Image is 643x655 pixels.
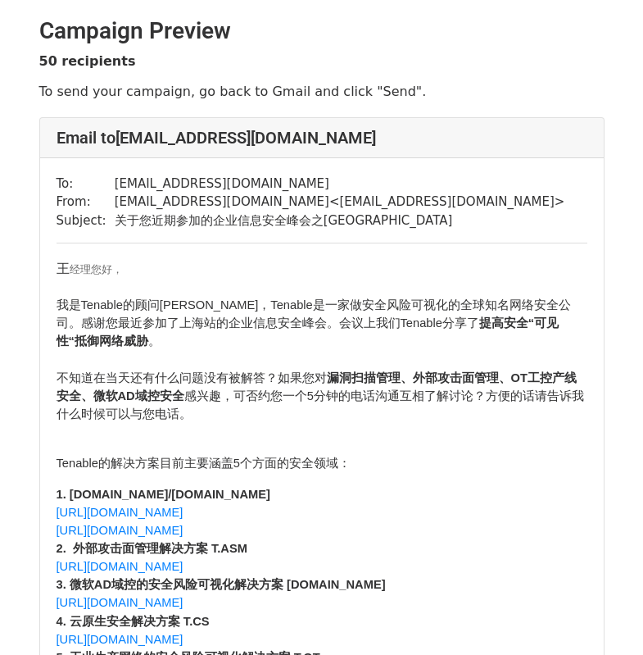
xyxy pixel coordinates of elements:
span: Tenable的解决方案目前主要涵盖5个方面的安全领域： [57,457,351,470]
strong: 50 recipients [39,53,136,69]
span: 。 [148,334,161,348]
span: [URL][DOMAIN_NAME] [57,633,183,646]
span: 我是Tenable的顾问[PERSON_NAME]，Tenable是一家做安全风险可视化的全球知名网络安全公司。感谢您最近参加了上海站的企业信息安全峰会。会议上我们Tenable分享了 [57,298,571,330]
span: 2. 外部攻击面管理解决方案 T.ASM [57,542,247,555]
span: 3. 微软AD域控的安全风险可视化解决方案 [DOMAIN_NAME] [57,578,386,591]
span: 1. [DOMAIN_NAME]/[DOMAIN_NAME] [57,488,270,501]
a: [URL][DOMAIN_NAME] [57,597,183,609]
a: [URL][DOMAIN_NAME] [57,561,183,573]
span: 感兴趣，可否约您一个5分钟的电话沟通互相了解讨论？方便的话请告诉我什么时候可以与您电话。 [57,389,584,421]
td: [EMAIL_ADDRESS][DOMAIN_NAME] < [EMAIL_ADDRESS][DOMAIN_NAME] > [115,193,565,212]
p: To send your campaign, go back to Gmail and click "Send". [39,83,605,100]
td: 关于您近期参加的企业信息安全峰会之[GEOGRAPHIC_DATA] [115,212,565,230]
td: From: [57,193,115,212]
span: 漏洞扫描管理、外部攻击面管理、OT工控产线安全、微软AD域控安全 [57,371,577,403]
td: Subject: [57,212,115,230]
h2: Campaign Preview [39,17,605,45]
a: [URL][DOMAIN_NAME] [57,525,183,537]
h4: Email to [EMAIL_ADDRESS][DOMAIN_NAME] [57,128,587,148]
span: 不知道在当天还有什么问题没有被解答？如果您对 [57,371,327,384]
span: [URL][DOMAIN_NAME] [57,524,183,537]
a: [URL][DOMAIN_NAME] [57,507,183,519]
font: 经理您好， [70,263,123,275]
span: 4. 云原生安全解决方案 T.CS [57,615,210,628]
td: [EMAIL_ADDRESS][DOMAIN_NAME] [115,175,565,193]
span: [URL][DOMAIN_NAME] [57,506,183,519]
a: [URL][DOMAIN_NAME] [57,634,183,646]
p: 王 [57,260,587,278]
td: To: [57,175,115,193]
